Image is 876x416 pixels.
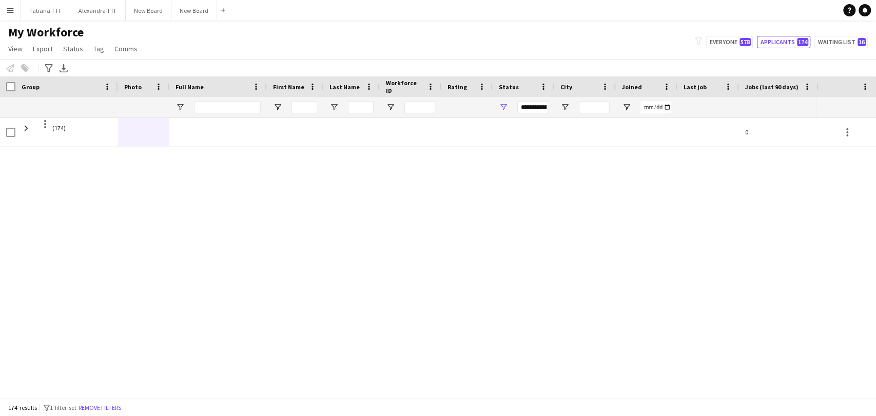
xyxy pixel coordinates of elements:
span: 16 [858,38,866,46]
a: Status [59,42,87,55]
span: Export [33,44,53,53]
span: Status [499,83,519,91]
span: View [8,44,23,53]
span: 1 filter set [50,404,76,411]
span: Full Name [176,83,204,91]
button: Open Filter Menu [560,103,570,112]
a: View [4,42,27,55]
span: My Workforce [8,25,84,40]
app-action-btn: Export XLSX [57,62,70,74]
span: Comms [114,44,138,53]
input: City Filter Input [579,101,610,113]
a: Export [29,42,57,55]
span: City [560,83,572,91]
button: Open Filter Menu [386,103,395,112]
span: First Name [273,83,304,91]
input: First Name Filter Input [291,101,317,113]
input: Joined Filter Input [640,101,671,113]
span: Status [63,44,83,53]
a: Comms [110,42,142,55]
a: Tag [89,42,108,55]
input: Workforce ID Filter Input [404,101,435,113]
span: 578 [739,38,751,46]
span: Photo [124,83,142,91]
span: Joined [622,83,642,91]
span: Workforce ID [386,79,423,94]
div: 0 [739,118,818,146]
button: Everyone578 [706,36,753,48]
input: Full Name Filter Input [194,101,261,113]
app-action-btn: Advanced filters [43,62,55,74]
span: Jobs (last 90 days) [745,83,799,91]
span: Last job [684,83,707,91]
span: Last Name [329,83,360,91]
span: Tag [93,44,104,53]
span: (174) [52,118,66,138]
button: Open Filter Menu [176,103,185,112]
button: Tatiana TTF [21,1,70,21]
button: Applicants174 [757,36,810,48]
button: Waiting list16 [814,36,868,48]
button: Open Filter Menu [273,103,282,112]
input: Last Name Filter Input [348,101,374,113]
span: Rating [447,83,467,91]
button: Open Filter Menu [329,103,339,112]
button: New Board [126,1,171,21]
button: Alexandra TTF [70,1,126,21]
button: Open Filter Menu [622,103,631,112]
span: Group [22,83,40,91]
span: 174 [797,38,808,46]
button: Remove filters [76,402,123,413]
button: Open Filter Menu [499,103,508,112]
button: New Board [171,1,217,21]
